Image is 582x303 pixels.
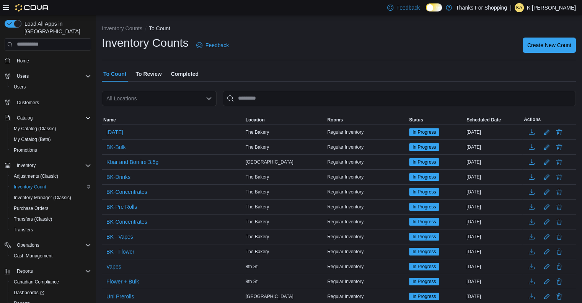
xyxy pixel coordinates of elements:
[554,128,564,137] button: Delete
[11,225,91,234] span: Transfers
[527,3,576,12] p: K [PERSON_NAME]
[246,249,269,255] span: The Bakery
[106,248,134,256] span: BK - Flower
[103,186,150,198] button: BK-Concentrates
[412,293,436,300] span: In Progress
[11,82,91,92] span: Users
[106,203,137,211] span: BK-Pre Rolls
[542,156,551,168] button: Edit count details
[102,115,244,124] button: Name
[542,231,551,242] button: Edit count details
[11,193,91,202] span: Inventory Manager (Classic)
[326,292,408,301] div: Regular Inventory
[465,142,522,152] div: [DATE]
[554,202,564,211] button: Delete
[465,128,522,137] div: [DATE]
[8,134,94,145] button: My Catalog (Beta)
[14,72,32,81] button: Users
[8,287,94,298] a: Dashboards
[246,219,269,225] span: The Bakery
[103,201,140,213] button: BK-Pre Rolls
[412,174,436,180] span: In Progress
[326,128,408,137] div: Regular Inventory
[412,233,436,240] span: In Progress
[103,216,150,228] button: BK-Concentrates
[554,232,564,241] button: Delete
[542,201,551,213] button: Edit count details
[11,146,91,155] span: Promotions
[8,203,94,214] button: Purchase Orders
[11,204,52,213] a: Purchase Orders
[14,173,58,179] span: Adjustments (Classic)
[106,263,121,270] span: Vapes
[465,115,522,124] button: Scheduled Date
[11,215,55,224] a: Transfers (Classic)
[11,251,55,260] a: Cash Management
[246,293,293,300] span: [GEOGRAPHIC_DATA]
[466,117,501,123] span: Scheduled Date
[14,227,33,233] span: Transfers
[106,188,147,196] span: BK-Concentrates
[465,232,522,241] div: [DATE]
[14,241,91,250] span: Operations
[426,3,442,11] input: Dark Mode
[11,193,74,202] a: Inventory Manager (Classic)
[11,277,62,287] a: Canadian Compliance
[106,173,130,181] span: BK-Drinks
[106,218,147,226] span: BK-Concentrates
[2,71,94,82] button: Users
[246,129,269,135] span: The Bakery
[542,141,551,153] button: Edit count details
[554,217,564,226] button: Delete
[412,278,436,285] span: In Progress
[17,73,29,79] span: Users
[409,233,439,241] span: In Progress
[409,173,439,181] span: In Progress
[542,261,551,272] button: Edit count details
[515,3,524,12] div: K Atlee-Raymond
[542,276,551,287] button: Edit count details
[11,124,91,133] span: My Catalog (Classic)
[465,187,522,197] div: [DATE]
[17,162,36,169] span: Inventory
[516,3,522,12] span: KA
[542,216,551,228] button: Edit count details
[103,276,142,287] button: Flower + Bulk
[409,128,439,136] span: In Progress
[106,233,133,241] span: BK - Vapes
[554,247,564,256] button: Delete
[409,203,439,211] span: In Progress
[171,66,199,82] span: Completed
[246,159,293,165] span: [GEOGRAPHIC_DATA]
[408,115,465,124] button: Status
[11,135,54,144] a: My Catalog (Beta)
[8,171,94,182] button: Adjustments (Classic)
[14,267,36,276] button: Reports
[149,25,170,31] button: To Count
[17,58,29,64] span: Home
[206,95,212,102] button: Open list of options
[246,278,258,285] span: 8th St
[14,267,91,276] span: Reports
[14,241,42,250] button: Operations
[523,38,576,53] button: Create New Count
[327,117,343,123] span: Rooms
[409,218,439,226] span: In Progress
[465,217,522,226] div: [DATE]
[396,4,420,11] span: Feedback
[14,147,37,153] span: Promotions
[465,277,522,286] div: [DATE]
[8,192,94,203] button: Inventory Manager (Classic)
[2,240,94,251] button: Operations
[103,141,129,153] button: BK-Bulk
[246,189,269,195] span: The Bakery
[15,4,49,11] img: Cova
[11,288,47,297] a: Dashboards
[524,116,541,123] span: Actions
[103,261,124,272] button: Vapes
[246,144,269,150] span: The Bakery
[223,91,576,106] input: This is a search bar. After typing your query, hit enter to filter the results lower in the page.
[103,117,116,123] span: Name
[527,41,571,49] span: Create New Count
